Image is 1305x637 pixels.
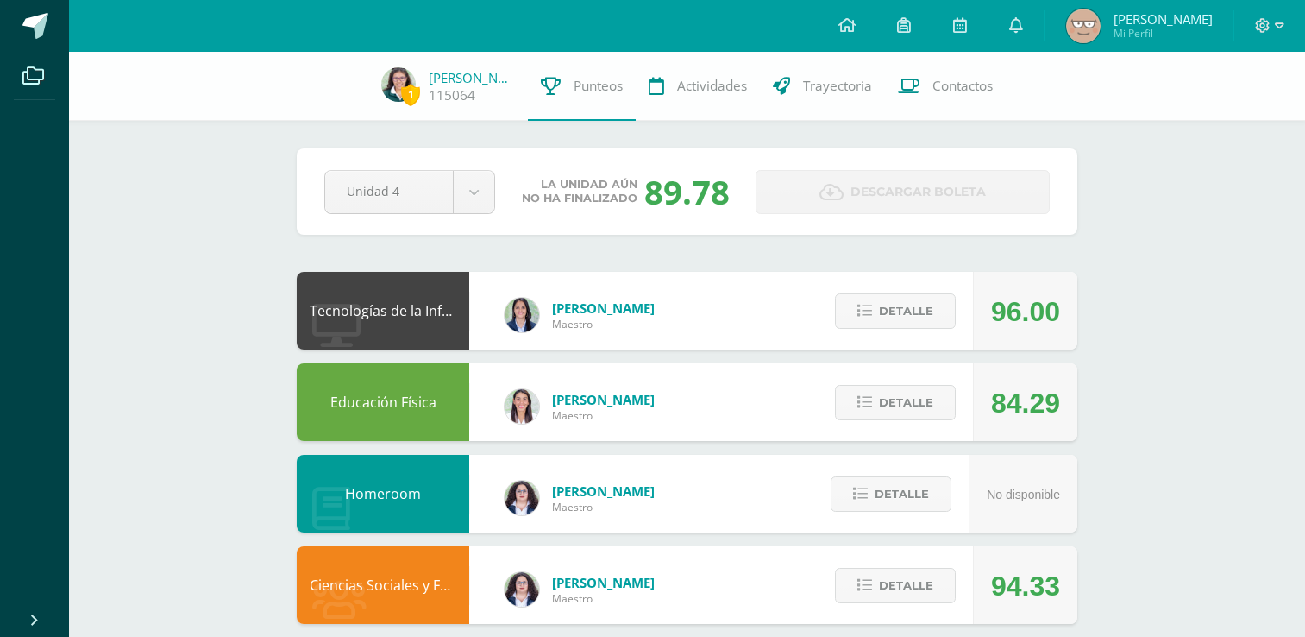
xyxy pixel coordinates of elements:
[552,391,655,408] span: [PERSON_NAME]
[835,385,956,420] button: Detalle
[1114,26,1213,41] span: Mi Perfil
[297,272,469,350] div: Tecnologías de la Información y Comunicación: Computación
[401,84,420,105] span: 1
[297,546,469,624] div: Ciencias Sociales y Formación Ciudadana
[991,364,1060,442] div: 84.29
[850,171,986,213] span: Descargar boleta
[552,500,655,514] span: Maestro
[574,77,623,95] span: Punteos
[835,568,956,603] button: Detalle
[644,169,730,214] div: 89.78
[505,481,539,515] img: ba02aa29de7e60e5f6614f4096ff8928.png
[875,478,929,510] span: Detalle
[381,67,416,102] img: bd975e01ef2ad62bbd7584dbf438c725.png
[505,389,539,424] img: 68dbb99899dc55733cac1a14d9d2f825.png
[991,547,1060,625] div: 94.33
[1114,10,1213,28] span: [PERSON_NAME]
[552,574,655,591] span: [PERSON_NAME]
[505,572,539,607] img: ba02aa29de7e60e5f6614f4096ff8928.png
[429,69,515,86] a: [PERSON_NAME]
[636,52,760,121] a: Actividades
[991,273,1060,350] div: 96.00
[325,171,494,213] a: Unidad 4
[835,293,956,329] button: Detalle
[1066,9,1101,43] img: b08fa849ce700c2446fec7341b01b967.png
[505,298,539,332] img: 7489ccb779e23ff9f2c3e89c21f82ed0.png
[879,570,933,602] span: Detalle
[522,178,637,205] span: La unidad aún no ha finalizado
[552,317,655,331] span: Maestro
[879,387,933,419] span: Detalle
[297,363,469,441] div: Educación Física
[987,488,1060,501] span: No disponible
[885,52,1006,121] a: Contactos
[932,77,993,95] span: Contactos
[552,482,655,500] span: [PERSON_NAME]
[831,476,951,512] button: Detalle
[879,295,933,327] span: Detalle
[552,300,655,317] span: [PERSON_NAME]
[528,52,636,121] a: Punteos
[552,591,655,606] span: Maestro
[347,171,431,211] span: Unidad 4
[803,77,872,95] span: Trayectoria
[677,77,747,95] span: Actividades
[552,408,655,423] span: Maestro
[760,52,885,121] a: Trayectoria
[297,455,469,533] div: Homeroom
[429,86,475,104] a: 115064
